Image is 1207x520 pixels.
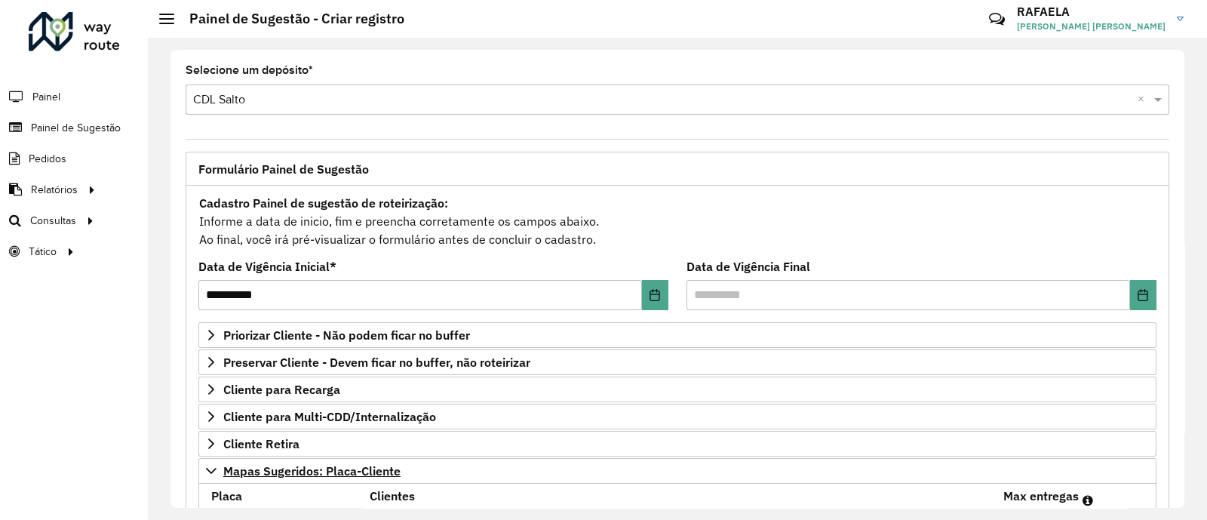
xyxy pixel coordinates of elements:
span: Preservar Cliente - Devem ficar no buffer, não roteirizar [223,356,530,368]
a: Mapas Sugeridos: Placa-Cliente [198,458,1156,484]
button: Choose Date [1130,280,1156,310]
span: Pedidos [29,151,66,167]
span: Consultas [30,213,76,229]
a: Cliente para Recarga [198,377,1156,402]
h3: RAFAELA [1017,5,1166,19]
a: Preservar Cliente - Devem ficar no buffer, não roteirizar [198,349,1156,375]
span: Clear all [1138,91,1150,109]
label: Data de Vigência Inicial [198,257,336,275]
div: Informe a data de inicio, fim e preencha corretamente os campos abaixo. Ao final, você irá pré-vi... [198,193,1156,249]
span: Cliente para Recarga [223,383,340,395]
span: Mapas Sugeridos: Placa-Cliente [223,465,401,477]
label: Selecione um depósito [186,61,313,79]
h2: Painel de Sugestão - Criar registro [174,11,404,27]
label: Placa [211,487,242,505]
span: [PERSON_NAME] [PERSON_NAME] [1017,20,1166,33]
label: Max entregas [1003,487,1079,505]
label: Data de Vigência Final [686,257,810,275]
a: Contato Rápido [981,3,1013,35]
span: Painel de Sugestão [31,120,121,136]
span: Relatórios [31,182,78,198]
span: Formulário Painel de Sugestão [198,163,369,175]
span: Priorizar Cliente - Não podem ficar no buffer [223,329,470,341]
strong: Cadastro Painel de sugestão de roteirização: [199,195,448,211]
a: Cliente para Multi-CDD/Internalização [198,404,1156,429]
a: Cliente Retira [198,431,1156,457]
span: Tático [29,244,57,260]
span: Cliente Retira [223,438,299,450]
span: Cliente para Multi-CDD/Internalização [223,411,436,423]
em: Máximo de clientes que serão colocados na mesma rota com os clientes informados [1083,494,1093,506]
span: Painel [32,89,60,105]
label: Clientes [370,487,415,505]
button: Choose Date [642,280,668,310]
a: Priorizar Cliente - Não podem ficar no buffer [198,322,1156,348]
